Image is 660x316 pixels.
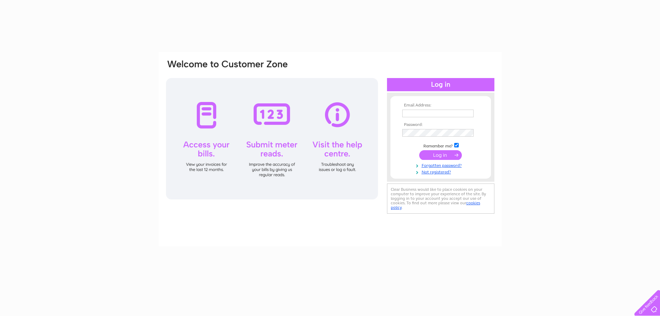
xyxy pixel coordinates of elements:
th: Email Address: [401,103,481,108]
input: Submit [419,150,462,160]
a: cookies policy [391,200,480,210]
th: Password: [401,122,481,127]
a: Forgotten password? [402,162,481,168]
a: Not registered? [402,168,481,175]
td: Remember me? [401,142,481,149]
div: Clear Business would like to place cookies on your computer to improve your experience of the sit... [387,183,494,214]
